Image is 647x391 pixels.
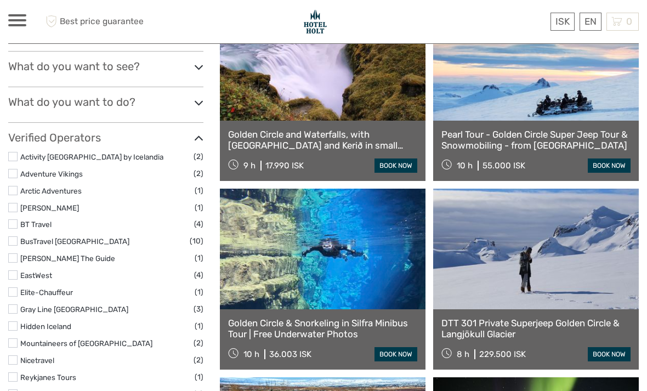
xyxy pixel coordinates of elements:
a: DTT 301 Private Superjeep Golden Circle & Langjökull Glacier [441,318,631,340]
span: ISK [555,16,570,27]
a: Mountaineers of [GEOGRAPHIC_DATA] [20,339,152,348]
div: 55.000 ISK [483,161,525,171]
img: Hotel Holt [302,8,329,35]
a: book now [588,158,631,173]
span: 10 h [243,349,259,359]
a: [PERSON_NAME] The Guide [20,254,115,263]
div: 36.003 ISK [269,349,311,359]
span: 9 h [243,161,256,171]
span: (4) [194,269,203,281]
a: book now [588,347,631,361]
span: 0 [625,16,634,27]
a: BT Travel [20,220,52,229]
span: (1) [195,252,203,264]
span: (3) [194,303,203,315]
a: BusTravel [GEOGRAPHIC_DATA] [20,237,129,246]
a: Activity [GEOGRAPHIC_DATA] by Icelandia [20,152,163,161]
span: (2) [194,167,203,180]
a: Hidden Iceland [20,322,71,331]
span: 10 h [457,161,473,171]
span: (4) [194,218,203,230]
a: book now [374,158,417,173]
div: 229.500 ISK [479,349,526,359]
span: (1) [195,286,203,298]
span: 8 h [457,349,469,359]
h3: Verified Operators [8,131,203,144]
a: Pearl Tour - Golden Circle Super Jeep Tour & Snowmobiling - from [GEOGRAPHIC_DATA] [441,129,631,151]
span: (1) [195,320,203,332]
span: (1) [195,201,203,214]
a: EastWest [20,271,52,280]
a: [PERSON_NAME] [20,203,79,212]
span: (1) [195,371,203,383]
a: Golden Circle and Waterfalls, with [GEOGRAPHIC_DATA] and Kerið in small group [228,129,417,151]
span: Best price guarantee [43,13,166,31]
span: (2) [194,337,203,349]
span: (10) [190,235,203,247]
a: Golden Circle & Snorkeling in Silfra Minibus Tour | Free Underwater Photos [228,318,417,340]
a: Gray Line [GEOGRAPHIC_DATA] [20,305,128,314]
a: book now [374,347,417,361]
a: Elite-Chauffeur [20,288,73,297]
h3: What do you want to do? [8,95,203,109]
a: Reykjanes Tours [20,373,76,382]
h3: What do you want to see? [8,60,203,73]
span: (2) [194,354,203,366]
div: 17.990 ISK [265,161,304,171]
a: Nicetravel [20,356,54,365]
span: (1) [195,184,203,197]
a: Adventure Vikings [20,169,83,178]
a: Arctic Adventures [20,186,82,195]
span: (2) [194,150,203,163]
div: EN [580,13,601,31]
